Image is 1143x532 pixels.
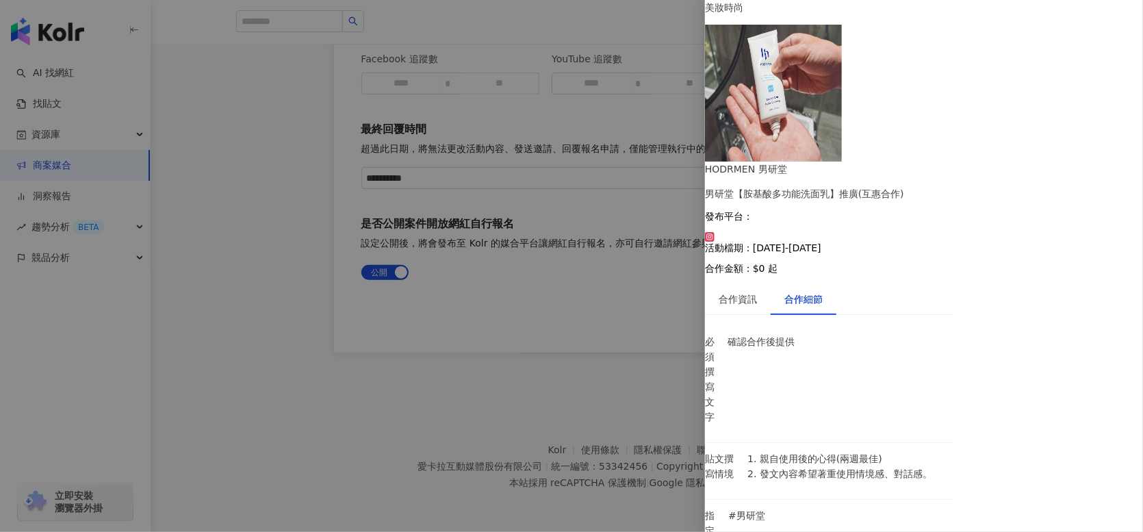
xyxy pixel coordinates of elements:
[705,211,954,222] p: 發布平台：
[705,186,954,201] div: 男研堂【胺基酸多功能洗面乳】推廣(互惠合作)
[784,292,823,307] div: 合作細節
[705,242,954,253] p: 活動檔期：[DATE]-[DATE]
[728,334,836,349] p: 確認合作後提供
[705,334,721,425] p: 必須撰寫文字
[705,25,842,162] img: 胺基酸多功能洗面乳
[705,263,954,274] p: 合作金額： $0 起
[705,162,954,177] div: HODRMEN 男研堂
[747,451,954,481] p: 1. 親自使用後的心得(兩週最佳) 2. 發文內容希望著重使用情境感、對話感。
[705,451,741,481] p: 貼文撰寫情境
[728,508,839,523] p: #男研堂
[719,292,757,307] div: 合作資訊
